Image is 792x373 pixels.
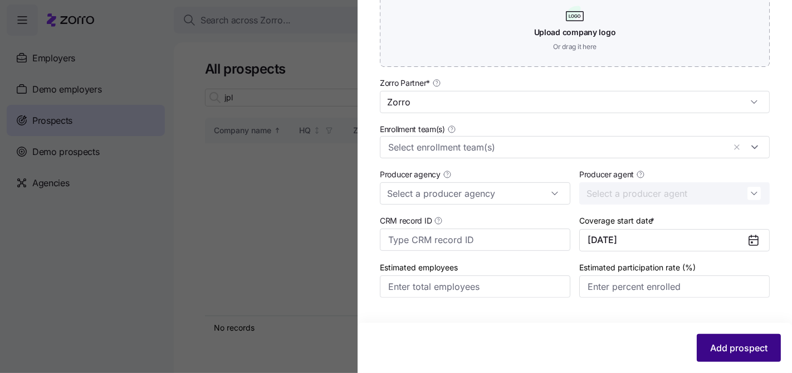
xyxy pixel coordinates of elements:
[388,140,725,154] input: Select enrollment team(s)
[579,261,696,274] label: Estimated participation rate (%)
[579,275,770,298] input: Enter percent enrolled
[380,124,445,135] span: Enrollment team(s)
[710,341,767,355] span: Add prospect
[380,229,570,251] input: Type CRM record ID
[380,169,441,180] span: Producer agency
[380,182,570,205] input: Select a producer agency
[380,215,432,226] span: CRM record ID
[579,229,770,251] button: [DATE]
[380,275,570,298] input: Enter total employees
[380,261,458,274] label: Estimated employees
[380,91,770,113] input: Select a partner
[380,77,430,89] span: Zorro Partner *
[697,334,781,362] button: Add prospect
[579,169,634,180] span: Producer agent
[579,215,657,227] label: Coverage start date
[579,182,770,205] input: Select a producer agent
